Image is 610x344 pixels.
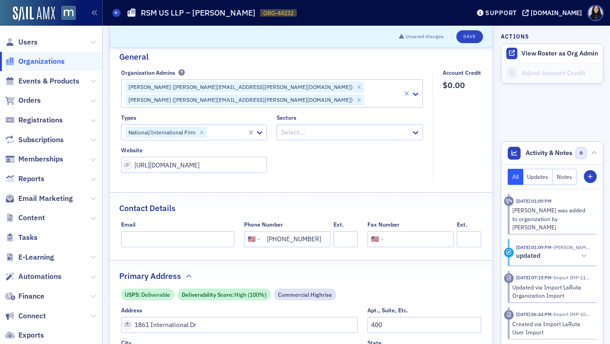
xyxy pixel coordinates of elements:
[121,114,136,121] div: Types
[18,291,44,301] span: Finance
[18,174,44,184] span: Reports
[18,154,63,164] span: Memberships
[61,6,76,20] img: SailAMX
[121,307,142,314] div: Address
[504,196,514,206] div: Activity
[13,6,55,21] img: SailAMX
[274,289,336,300] div: Commercial Highrise
[121,69,175,76] div: Organization Admins
[367,307,408,314] div: Apt., Suite, Etc.
[5,194,73,204] a: Email Marketing
[121,147,143,154] div: Website
[263,9,294,17] span: ORG-44232
[248,234,255,244] div: 🇺🇸
[5,272,61,282] a: Automations
[457,221,467,228] div: Ext.
[55,6,76,22] a: View Homepage
[197,127,207,138] div: Remove National/International Firm
[443,69,481,76] div: Account Credit
[177,289,271,300] div: Deliverability Score: High (100%)
[125,290,141,299] span: USPS :
[18,311,46,321] span: Connect
[18,330,44,340] span: Exports
[5,37,38,47] a: Users
[5,311,46,321] a: Connect
[522,10,585,16] button: [DOMAIN_NAME]
[126,94,354,105] div: [PERSON_NAME] ([PERSON_NAME][EMAIL_ADDRESS][PERSON_NAME][DOMAIN_NAME])
[521,50,598,58] button: View Roster as Org Admin
[121,221,136,228] div: Email
[512,320,591,337] div: Created via Import LaRuta User Import
[371,234,379,244] div: 🇺🇸
[141,7,255,18] h1: RSM US LLP – [PERSON_NAME]
[531,9,582,17] div: [DOMAIN_NAME]
[501,32,529,40] h4: Actions
[516,244,552,250] time: 7/9/2025 01:09 PM
[576,147,587,159] span: 0
[552,311,591,317] span: Import IMP-1071
[5,233,38,243] a: Tasks
[523,169,553,185] button: Updates
[18,252,54,262] span: E-Learning
[5,135,64,145] a: Subscriptions
[119,51,149,63] h2: General
[526,148,572,158] span: Activity & Notes
[516,198,552,204] time: 7/9/2025 01:09 PM
[5,115,63,125] a: Registrations
[405,33,444,40] span: Unsaved changes
[5,330,44,340] a: Exports
[18,135,64,145] span: Subscriptions
[508,169,523,185] button: All
[552,244,590,250] span: Liam Bateman
[5,76,79,86] a: Events & Products
[18,213,45,223] span: Content
[504,248,514,257] div: Update
[516,251,590,261] button: updated
[354,82,364,93] div: Remove Brianne Cohen (brianne.cohen@rsmus.com)
[504,273,514,283] div: Imported Activity
[121,289,174,300] div: USPS: Deliverable
[501,63,603,83] a: Adjust Account Credit
[5,291,44,301] a: Finance
[456,30,482,43] button: Save
[18,115,63,125] span: Registrations
[512,206,591,231] div: [PERSON_NAME] was added to organization by [PERSON_NAME]
[588,5,604,21] span: Profile
[512,283,591,300] div: Updated via Import LaRuta Organization Import
[126,82,354,93] div: [PERSON_NAME] ([PERSON_NAME][EMAIL_ADDRESS][PERSON_NAME][DOMAIN_NAME])
[516,274,552,281] time: 3/31/2023 07:15 PM
[367,221,399,228] div: Fax Number
[5,213,45,223] a: Content
[516,252,540,260] h5: updated
[119,270,181,282] h2: Primary Address
[18,56,65,67] span: Organizations
[516,311,552,317] time: 3/31/2023 06:44 PM
[18,194,73,204] span: Email Marketing
[521,69,599,78] div: Adjust Account Credit
[18,37,38,47] span: Users
[333,221,344,228] div: Ext.
[5,95,41,105] a: Orders
[5,56,65,67] a: Organizations
[18,272,61,282] span: Automations
[18,95,41,105] span: Orders
[126,127,197,138] div: National/International Firm
[277,114,296,121] div: Sectors
[5,174,44,184] a: Reports
[5,252,54,262] a: E-Learning
[244,221,283,228] div: Phone Number
[5,154,63,164] a: Memberships
[182,290,235,299] span: Deliverability Score :
[354,94,364,105] div: Remove Sarah Ferguson (sarah.ferguson@rsmus.com)
[552,274,591,281] span: Import IMP-1199
[18,233,38,243] span: Tasks
[18,76,79,86] span: Events & Products
[504,310,514,320] div: Imported Activity
[119,202,176,214] h2: Contact Details
[553,169,577,185] button: Notes
[485,9,517,17] div: Support
[443,79,481,91] span: $0.00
